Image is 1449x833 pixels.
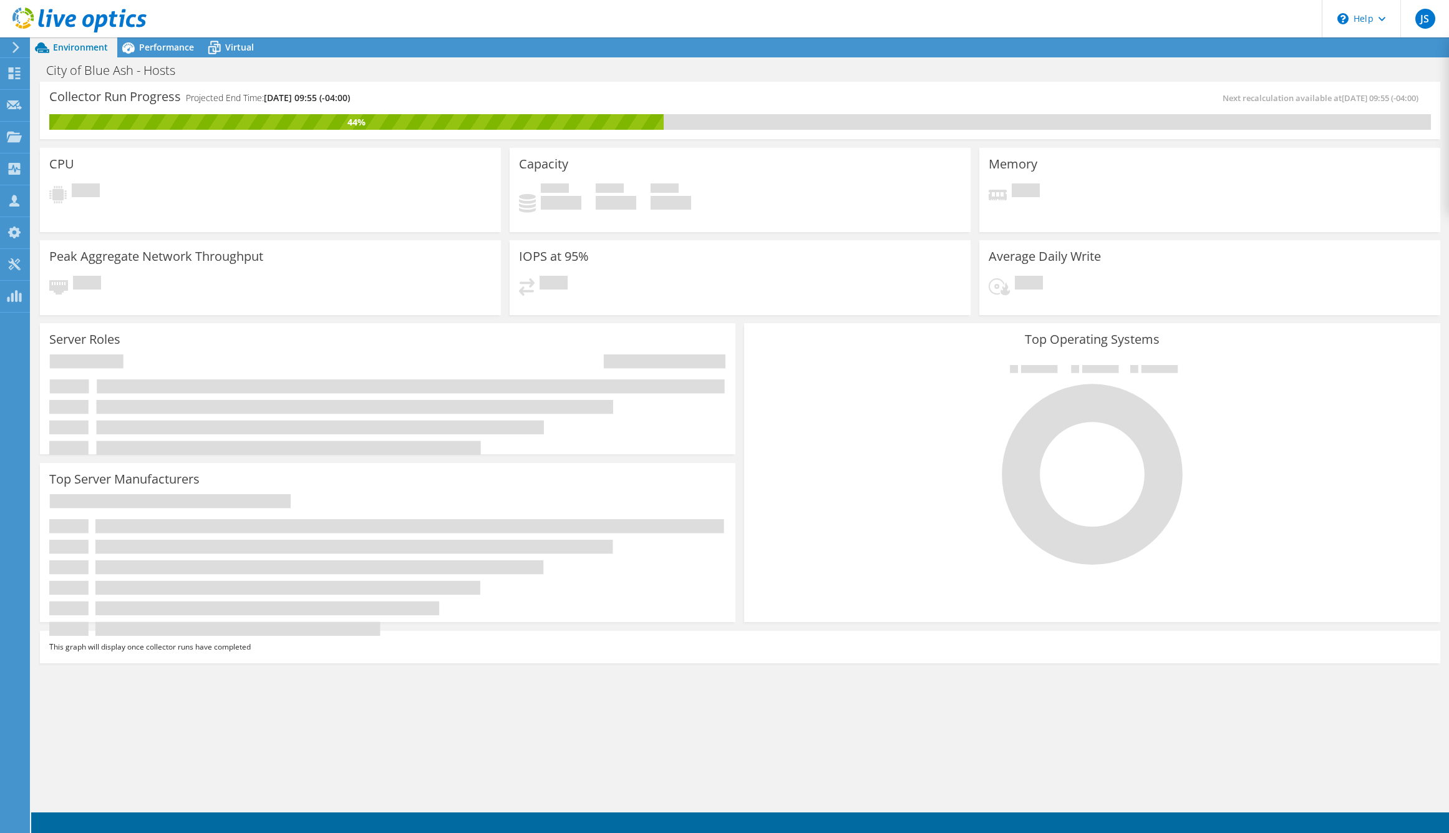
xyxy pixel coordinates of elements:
[225,41,254,53] span: Virtual
[49,250,263,263] h3: Peak Aggregate Network Throughput
[139,41,194,53] span: Performance
[541,183,569,196] span: Used
[989,250,1101,263] h3: Average Daily Write
[49,472,200,486] h3: Top Server Manufacturers
[53,41,108,53] span: Environment
[989,157,1037,171] h3: Memory
[264,92,350,104] span: [DATE] 09:55 (-04:00)
[1415,9,1435,29] span: JS
[651,183,679,196] span: Total
[596,183,624,196] span: Free
[540,276,568,293] span: Pending
[1342,92,1418,104] span: [DATE] 09:55 (-04:00)
[1015,276,1043,293] span: Pending
[186,91,350,105] h4: Projected End Time:
[41,64,195,77] h1: City of Blue Ash - Hosts
[1337,13,1349,24] svg: \n
[49,333,120,346] h3: Server Roles
[1012,183,1040,200] span: Pending
[596,196,636,210] h4: 0 GiB
[40,631,1440,663] div: This graph will display once collector runs have completed
[1223,92,1425,104] span: Next recalculation available at
[49,157,74,171] h3: CPU
[519,157,568,171] h3: Capacity
[754,333,1430,346] h3: Top Operating Systems
[651,196,691,210] h4: 0 GiB
[72,183,100,200] span: Pending
[519,250,589,263] h3: IOPS at 95%
[49,115,664,129] div: 44%
[541,196,581,210] h4: 0 GiB
[73,276,101,293] span: Pending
